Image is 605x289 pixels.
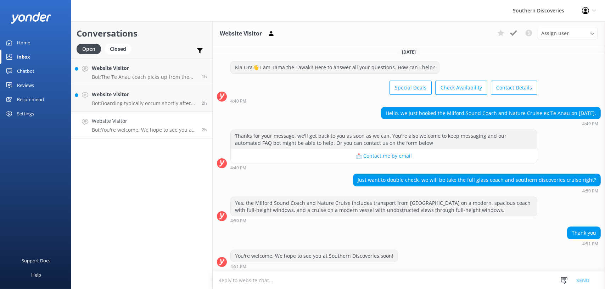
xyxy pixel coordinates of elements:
div: Oct 13 2025 04:49pm (UTC +13:00) Pacific/Auckland [230,165,537,170]
p: Bot: Boarding typically occurs shortly after check-in, which is required at least 20 minutes befo... [92,100,196,107]
strong: 4:49 PM [582,122,598,126]
div: Kia Ora👋 I am Tama the Tawaki! Here to answer all your questions. How can I help? [231,61,439,73]
div: Thank you [567,227,600,239]
span: Oct 13 2025 04:51pm (UTC +13:00) Pacific/Auckland [202,127,207,133]
strong: 4:51 PM [582,242,598,246]
button: Contact Details [491,81,537,95]
div: Reviews [17,78,34,92]
div: Help [31,268,41,282]
div: You're welcome. We hope to see you at Southern Discoveries soon! [231,250,398,262]
a: Closed [105,45,135,53]
p: Bot: You're welcome. We hope to see you at Southern Discoveries soon! [92,127,196,133]
div: Closed [105,44,131,54]
button: 📩 Contact me by email [231,149,537,163]
button: Special Deals [390,81,432,95]
div: Assign User [538,28,598,39]
span: Oct 13 2025 04:55pm (UTC +13:00) Pacific/Auckland [202,100,207,106]
strong: 4:49 PM [230,166,246,170]
h4: Website Visitor [92,117,196,125]
div: Chatbot [17,64,34,78]
h4: Website Visitor [92,91,196,98]
div: Hello, we just booked the Milford Sound Coach and Nature Cruise ex Te Anau on [DATE]. [381,107,600,119]
p: Bot: The Te Anau coach picks up from the [GEOGRAPHIC_DATA] i-SITE at [STREET_ADDRESS]. [92,74,196,80]
div: Home [17,36,30,50]
div: Yes, the Milford Sound Coach and Nature Cruise includes transport from [GEOGRAPHIC_DATA] on a mod... [231,197,537,216]
div: Settings [17,107,34,121]
span: Oct 13 2025 05:18pm (UTC +13:00) Pacific/Auckland [202,73,207,80]
img: yonder-white-logo.png [11,12,51,24]
strong: 4:50 PM [582,189,598,193]
h4: Website Visitor [92,64,196,72]
strong: 4:50 PM [230,219,246,223]
a: Website VisitorBot:You're welcome. We hope to see you at Southern Discoveries soon!2h [71,112,212,138]
div: Oct 13 2025 04:51pm (UTC +13:00) Pacific/Auckland [567,241,601,246]
div: Thanks for your message, we'll get back to you as soon as we can. You're also welcome to keep mes... [231,130,537,149]
div: Oct 13 2025 04:50pm (UTC +13:00) Pacific/Auckland [353,188,601,193]
div: Inbox [17,50,30,64]
div: Oct 13 2025 04:51pm (UTC +13:00) Pacific/Auckland [230,264,398,269]
strong: 4:51 PM [230,265,246,269]
div: Oct 13 2025 04:50pm (UTC +13:00) Pacific/Auckland [230,218,537,223]
a: Open [77,45,105,53]
div: Open [77,44,101,54]
div: Oct 13 2025 04:49pm (UTC +13:00) Pacific/Auckland [381,121,601,126]
div: Oct 13 2025 04:40pm (UTC +13:00) Pacific/Auckland [230,98,537,103]
span: Assign user [541,29,569,37]
button: Check Availability [435,81,487,95]
div: Support Docs [22,253,51,268]
div: Recommend [17,92,44,107]
a: Website VisitorBot:Boarding typically occurs shortly after check-in, which is required at least 2... [71,85,212,112]
a: Website VisitorBot:The Te Anau coach picks up from the [GEOGRAPHIC_DATA] i-SITE at [STREET_ADDRES... [71,59,212,85]
h3: Website Visitor [220,29,262,38]
h2: Conversations [77,27,207,40]
span: [DATE] [398,49,420,55]
strong: 4:40 PM [230,99,246,103]
div: Just want to double check, we will be take the full glass coach and southern discoveries cruise r... [353,174,600,186]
